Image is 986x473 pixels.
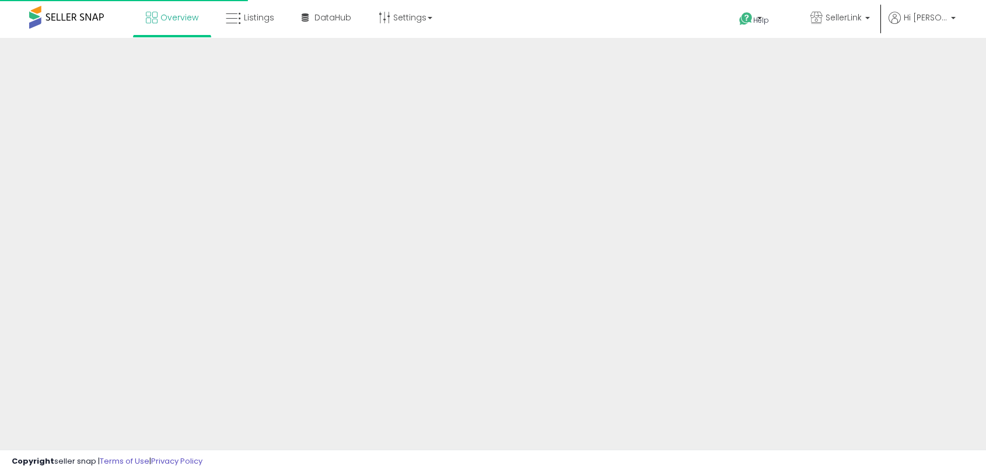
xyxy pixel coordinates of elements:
[904,12,947,23] span: Hi [PERSON_NAME]
[12,456,202,467] div: seller snap | |
[730,3,792,38] a: Help
[753,15,769,25] span: Help
[244,12,274,23] span: Listings
[739,12,753,26] i: Get Help
[889,12,956,38] a: Hi [PERSON_NAME]
[826,12,862,23] span: SellerLink
[100,456,149,467] a: Terms of Use
[160,12,198,23] span: Overview
[151,456,202,467] a: Privacy Policy
[12,456,54,467] strong: Copyright
[314,12,351,23] span: DataHub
